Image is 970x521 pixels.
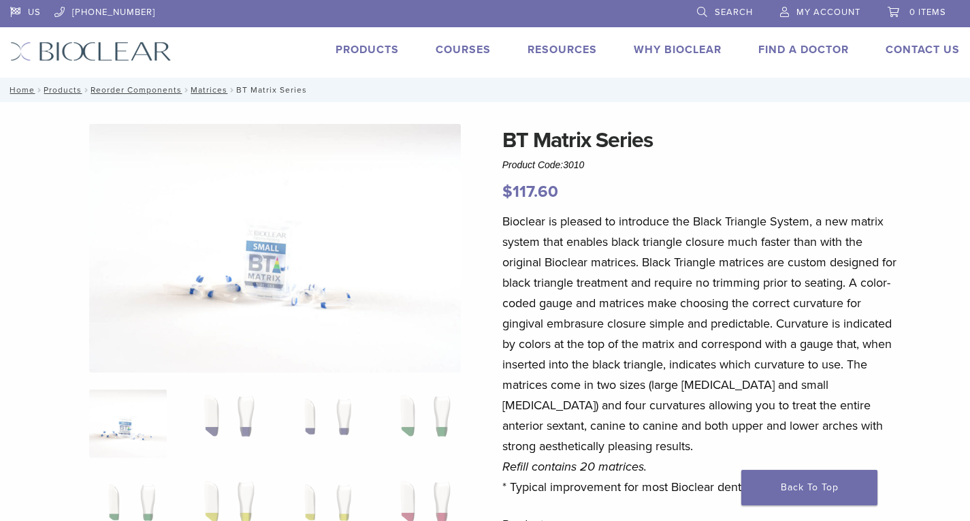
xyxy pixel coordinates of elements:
[89,124,461,373] img: Anterior Black Triangle Series Matrices
[502,124,898,157] h1: BT Matrix Series
[285,390,363,458] img: BT Matrix Series - Image 3
[336,43,399,57] a: Products
[82,86,91,93] span: /
[44,85,82,95] a: Products
[35,86,44,93] span: /
[502,159,585,170] span: Product Code:
[741,470,877,505] a: Back To Top
[187,390,265,458] img: BT Matrix Series - Image 2
[89,390,167,458] img: Anterior-Black-Triangle-Series-Matrices-324x324.jpg
[502,182,558,202] bdi: 117.60
[10,42,172,61] img: Bioclear
[182,86,191,93] span: /
[528,43,597,57] a: Resources
[91,85,182,95] a: Reorder Components
[191,85,227,95] a: Matrices
[502,211,898,497] p: Bioclear is pleased to introduce the Black Triangle System, a new matrix system that enables blac...
[436,43,491,57] a: Courses
[715,7,753,18] span: Search
[383,390,461,458] img: BT Matrix Series - Image 4
[886,43,960,57] a: Contact Us
[563,159,584,170] span: 3010
[502,459,647,474] em: Refill contains 20 matrices.
[634,43,722,57] a: Why Bioclear
[909,7,946,18] span: 0 items
[502,182,513,202] span: $
[227,86,236,93] span: /
[758,43,849,57] a: Find A Doctor
[5,85,35,95] a: Home
[796,7,860,18] span: My Account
